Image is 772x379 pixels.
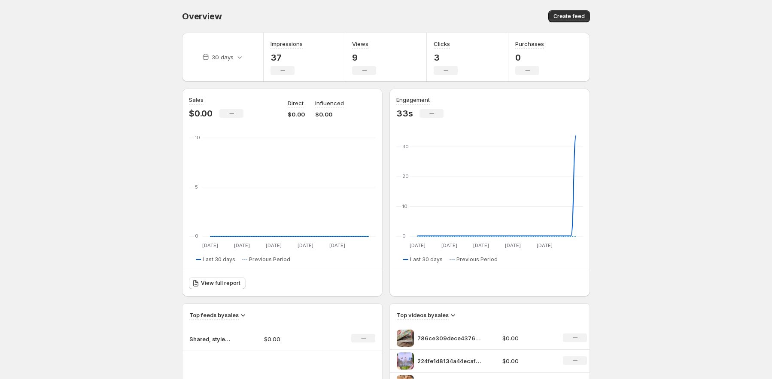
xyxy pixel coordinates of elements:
text: [DATE] [298,242,313,248]
p: $0.00 [315,110,344,119]
p: 33s [396,108,413,119]
a: View full report [189,277,246,289]
p: 30 days [212,53,234,61]
h3: Clicks [434,40,450,48]
h3: Top feeds by sales [189,311,239,319]
text: [DATE] [537,242,553,248]
p: 0 [515,52,544,63]
h3: Views [352,40,368,48]
text: 5 [195,184,198,190]
text: 10 [195,134,200,141]
p: 37 [271,52,303,63]
span: View full report [201,280,240,287]
span: Last 30 days [410,256,443,263]
text: 0 [402,233,406,239]
text: [DATE] [234,242,250,248]
p: Direct [288,99,304,107]
p: $0.00 [288,110,305,119]
img: 786ce309dece4376925ea124a980a89a [397,330,414,347]
span: Previous Period [456,256,498,263]
p: 9 [352,52,376,63]
text: 0 [195,233,198,239]
text: [DATE] [505,242,521,248]
p: $0.00 [502,334,553,342]
h3: Purchases [515,40,544,48]
text: 20 [402,173,409,179]
h3: Engagement [396,95,430,104]
p: $0.00 [189,108,213,119]
text: [DATE] [202,242,218,248]
p: Influenced [315,99,344,107]
p: 224fe1d8134a44ecafa941a93bae645b [417,357,482,365]
p: $0.00 [264,335,325,343]
text: 10 [402,203,407,209]
text: 30 [402,144,409,150]
p: 3 [434,52,458,63]
button: Create feed [548,10,590,22]
text: [DATE] [266,242,282,248]
span: Create feed [553,13,585,20]
span: Overview [182,11,222,21]
text: [DATE] [441,242,457,248]
text: [DATE] [410,242,426,248]
h3: Impressions [271,40,303,48]
img: 224fe1d8134a44ecafa941a93bae645b [397,352,414,370]
h3: Top videos by sales [397,311,449,319]
p: 786ce309dece4376925ea124a980a89a [417,334,482,342]
text: [DATE] [473,242,489,248]
span: Previous Period [249,256,290,263]
p: Shared, styled, and loved by 700K+ happy customers [189,335,232,343]
p: $0.00 [502,357,553,365]
h3: Sales [189,95,204,104]
span: Last 30 days [203,256,235,263]
text: [DATE] [329,242,345,248]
